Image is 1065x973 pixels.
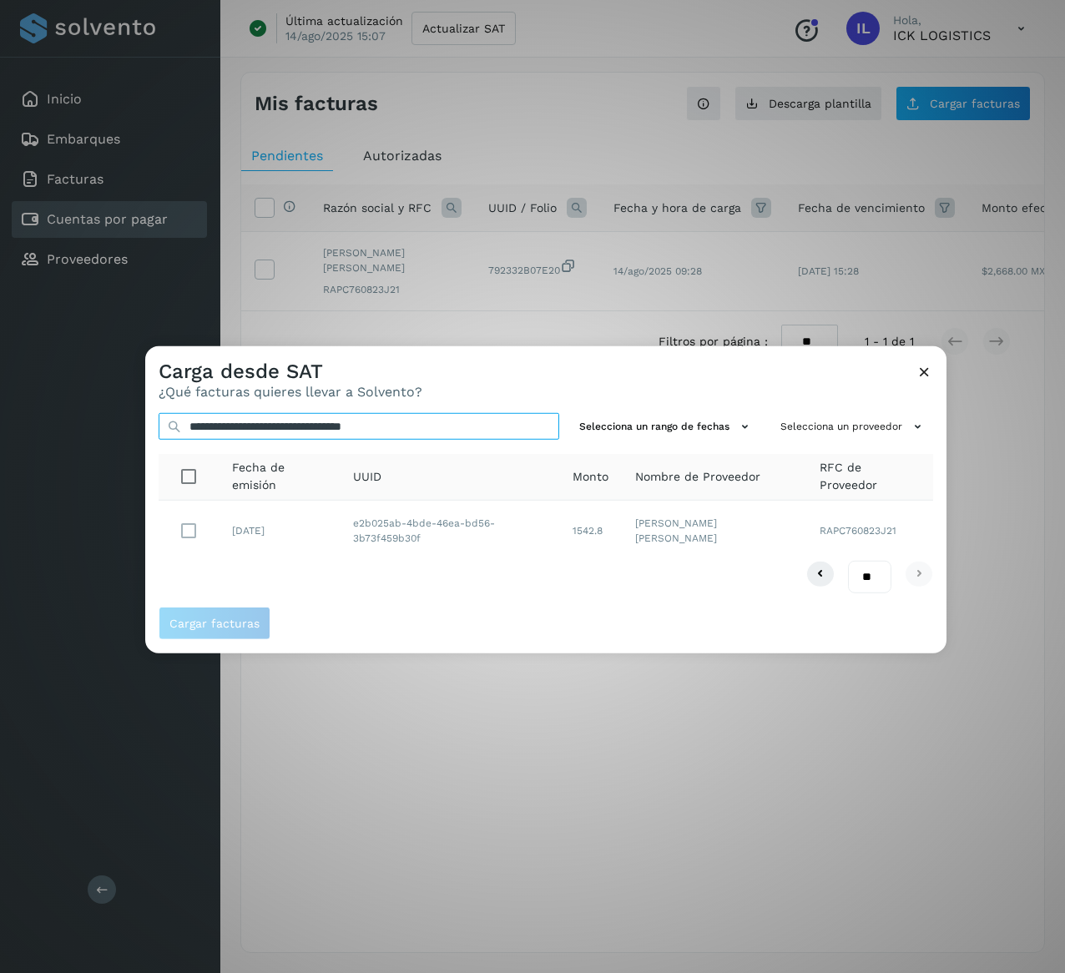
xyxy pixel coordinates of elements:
td: RAPC760823J21 [806,501,933,561]
h3: Carga desde SAT [159,360,422,384]
td: 1542.8 [559,501,622,561]
button: Selecciona un rango de fechas [573,413,760,441]
span: RFC de Proveedor [820,459,920,494]
p: ¿Qué facturas quieres llevar a Solvento? [159,384,422,400]
button: Cargar facturas [159,607,270,640]
span: Cargar facturas [169,618,260,629]
td: e2b025ab-4bde-46ea-bd56-3b73f459b30f [340,501,559,561]
td: [DATE] [219,501,340,561]
span: Monto [573,468,608,486]
span: UUID [353,468,381,486]
span: Nombre de Proveedor [635,468,760,486]
td: [PERSON_NAME] [PERSON_NAME] [622,501,805,561]
button: Selecciona un proveedor [774,413,933,441]
span: Fecha de emisión [232,459,326,494]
